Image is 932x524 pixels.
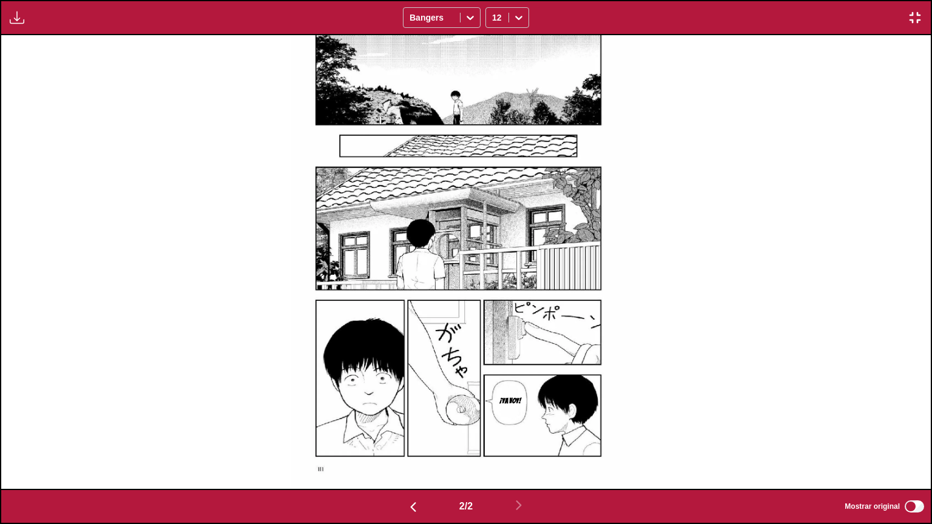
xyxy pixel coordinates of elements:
img: Download translated images [10,10,24,25]
img: Next page [512,498,526,512]
span: Mostrar original [845,502,900,511]
p: ¡Ya voy! [498,394,523,408]
img: Previous page [406,500,420,514]
img: Manga Panel [289,35,643,489]
input: Mostrar original [905,500,924,512]
span: 2 / 2 [459,501,473,512]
